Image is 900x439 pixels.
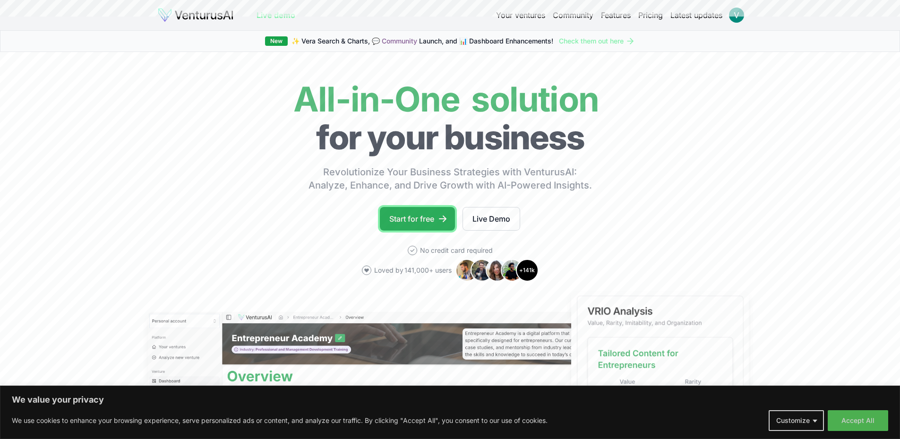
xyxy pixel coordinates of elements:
img: Avatar 2 [471,259,493,282]
a: Check them out here [559,36,635,46]
button: Customize [769,410,824,431]
div: New [265,36,288,46]
button: Accept All [828,410,888,431]
a: Start for free [380,207,455,231]
img: Avatar 1 [455,259,478,282]
p: We value your privacy [12,394,888,405]
span: ✨ Vera Search & Charts, 💬 Launch, and 📊 Dashboard Enhancements! [291,36,553,46]
a: Community [382,37,417,45]
img: Avatar 3 [486,259,508,282]
a: Live Demo [463,207,520,231]
img: Avatar 4 [501,259,523,282]
p: We use cookies to enhance your browsing experience, serve personalized ads or content, and analyz... [12,415,548,426]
